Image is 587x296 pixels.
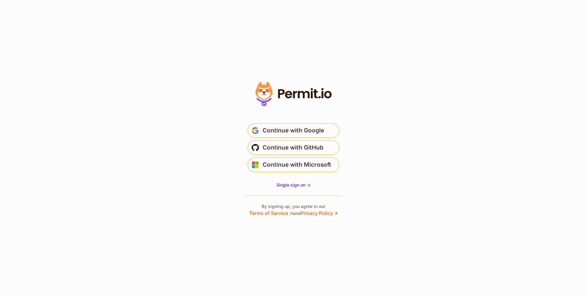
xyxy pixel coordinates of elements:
a: Terms of Service ↗ [249,210,293,216]
button: Continue with Microsoft [248,157,339,172]
p: By signing up, you agree to our and [249,203,338,217]
button: Continue with Google [248,123,339,138]
a: Single sign on -> [276,182,311,188]
span: Continue with Microsoft [263,160,331,170]
button: Continue with GitHub [248,140,339,155]
span: Continue with Google [263,126,324,135]
span: Continue with GitHub [263,143,323,153]
a: Privacy Policy ↗ [301,210,338,216]
span: Single sign on -> [276,182,311,187]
